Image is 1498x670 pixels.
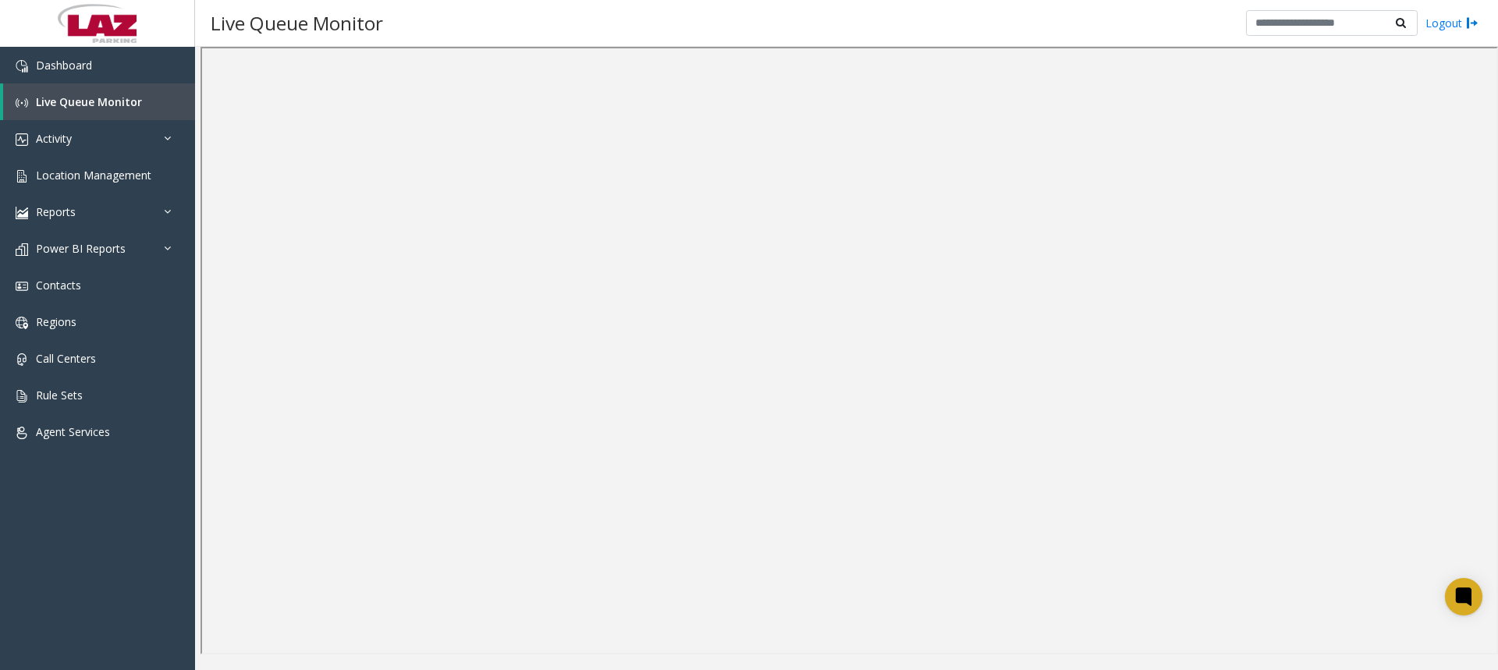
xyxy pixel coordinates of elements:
span: Location Management [36,168,151,183]
a: Logout [1425,15,1478,31]
span: Contacts [36,278,81,292]
img: 'icon' [16,353,28,366]
span: Agent Services [36,424,110,439]
img: 'icon' [16,60,28,73]
span: Activity [36,131,72,146]
img: 'icon' [16,427,28,439]
span: Call Centers [36,351,96,366]
a: Live Queue Monitor [3,83,195,120]
span: Live Queue Monitor [36,94,142,109]
span: Power BI Reports [36,241,126,256]
img: 'icon' [16,97,28,109]
span: Dashboard [36,58,92,73]
span: Reports [36,204,76,219]
span: Rule Sets [36,388,83,402]
img: 'icon' [16,317,28,329]
img: 'icon' [16,243,28,256]
h3: Live Queue Monitor [203,4,391,42]
img: 'icon' [16,170,28,183]
img: 'icon' [16,280,28,292]
img: logout [1466,15,1478,31]
img: 'icon' [16,207,28,219]
img: 'icon' [16,390,28,402]
span: Regions [36,314,76,329]
img: 'icon' [16,133,28,146]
